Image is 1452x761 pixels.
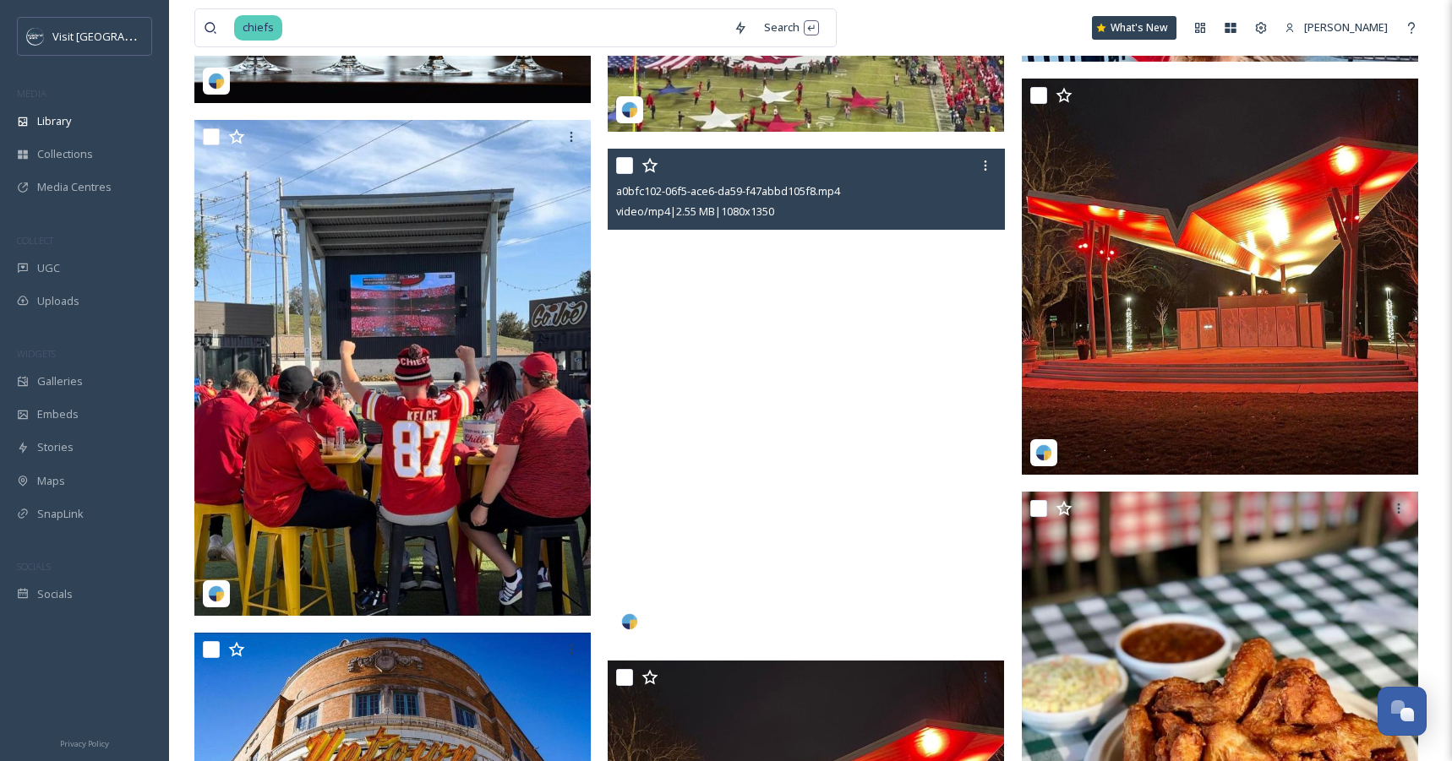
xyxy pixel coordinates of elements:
[208,585,225,602] img: snapsea-logo.png
[37,406,79,422] span: Embeds
[37,506,84,522] span: SnapLink
[756,11,827,44] div: Search
[37,146,93,162] span: Collections
[616,183,840,198] span: a0bfc102-06f5-ace6-da59-f47abbd105f8.mp4
[616,204,774,219] span: video/mp4 | 2.55 MB | 1080 x 1350
[621,101,638,118] img: snapsea-logo.png
[194,120,591,615] img: 0fd4fffa-31aa-c0c0-0d87-e1801855db13.jpg
[1022,79,1418,475] img: 14ea7830-7c46-1aef-3ab3-180b686b56ad.jpg
[1378,687,1427,736] button: Open Chat
[37,439,74,455] span: Stories
[37,260,60,276] span: UGC
[621,613,638,630] img: snapsea-logo.png
[37,293,79,309] span: Uploads
[60,732,109,753] a: Privacy Policy
[17,87,46,100] span: MEDIA
[52,28,183,44] span: Visit [GEOGRAPHIC_DATA]
[234,15,282,40] span: chiefs
[17,560,51,573] span: SOCIALS
[608,149,1004,644] video: a0bfc102-06f5-ace6-da59-f47abbd105f8.mp4
[37,473,65,489] span: Maps
[17,347,56,360] span: WIDGETS
[1304,19,1388,35] span: [PERSON_NAME]
[37,179,112,195] span: Media Centres
[60,738,109,749] span: Privacy Policy
[37,113,71,129] span: Library
[1276,11,1396,44] a: [PERSON_NAME]
[37,586,73,602] span: Socials
[1035,444,1052,461] img: snapsea-logo.png
[1092,16,1176,40] a: What's New
[27,28,44,45] img: c3es6xdrejuflcaqpovn.png
[17,234,53,247] span: COLLECT
[208,73,225,90] img: snapsea-logo.png
[37,373,83,389] span: Galleries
